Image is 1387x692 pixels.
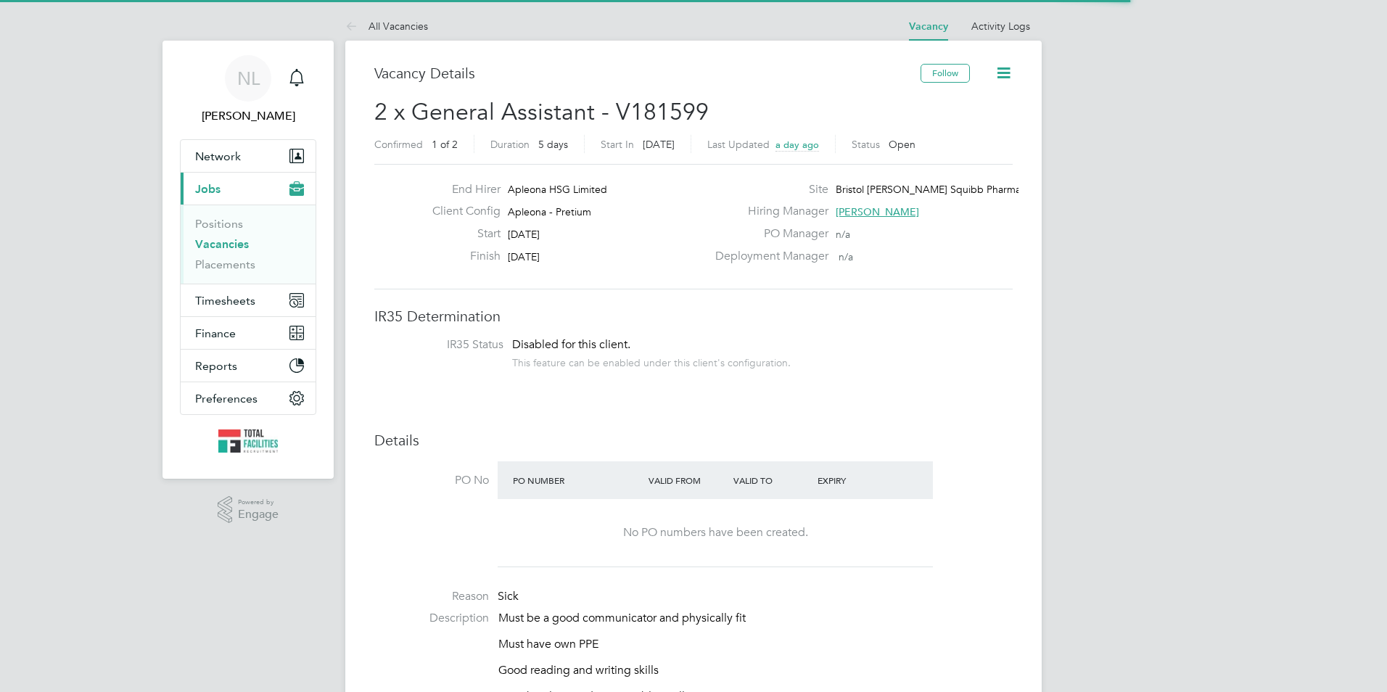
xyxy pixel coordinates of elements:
[181,173,316,205] button: Jobs
[181,382,316,414] button: Preferences
[909,20,948,33] a: Vacancy
[643,138,675,151] span: [DATE]
[601,138,634,151] label: Start In
[374,138,423,151] label: Confirmed
[971,20,1030,33] a: Activity Logs
[836,183,1070,196] span: Bristol [PERSON_NAME] Squibb Pharmaceuticals…
[836,205,919,218] span: [PERSON_NAME]
[498,637,1013,652] p: Must have own PPE
[508,228,540,241] span: [DATE]
[512,353,791,369] div: This feature can be enabled under this client's configuration.
[195,237,249,251] a: Vacancies
[374,64,921,83] h3: Vacancy Details
[374,431,1013,450] h3: Details
[707,138,770,151] label: Last Updated
[195,359,237,373] span: Reports
[195,217,243,231] a: Positions
[181,317,316,349] button: Finance
[512,525,918,540] div: No PO numbers have been created.
[498,611,1013,626] p: Must be a good communicator and physically fit
[181,284,316,316] button: Timesheets
[645,467,730,493] div: Valid From
[814,467,899,493] div: Expiry
[195,326,236,340] span: Finance
[389,337,503,353] label: IR35 Status
[181,350,316,382] button: Reports
[421,204,501,219] label: Client Config
[238,496,279,508] span: Powered by
[775,139,819,151] span: a day ago
[921,64,970,83] button: Follow
[162,41,334,479] nav: Main navigation
[836,228,850,241] span: n/a
[195,294,255,308] span: Timesheets
[508,250,540,263] span: [DATE]
[707,249,828,264] label: Deployment Manager
[421,182,501,197] label: End Hirer
[508,205,591,218] span: Apleona - Pretium
[238,508,279,521] span: Engage
[538,138,568,151] span: 5 days
[374,98,709,126] span: 2 x General Assistant - V181599
[195,392,258,405] span: Preferences
[180,107,316,125] span: Nicola Lawrence
[374,589,489,604] label: Reason
[237,69,260,88] span: NL
[421,249,501,264] label: Finish
[374,611,489,626] label: Description
[707,226,828,242] label: PO Manager
[498,589,519,604] span: Sick
[218,496,279,524] a: Powered byEngage
[509,467,645,493] div: PO Number
[195,149,241,163] span: Network
[345,20,428,33] a: All Vacancies
[839,250,853,263] span: n/a
[180,429,316,453] a: Go to home page
[374,473,489,488] label: PO No
[181,140,316,172] button: Network
[730,467,815,493] div: Valid To
[707,204,828,219] label: Hiring Manager
[180,55,316,125] a: NL[PERSON_NAME]
[421,226,501,242] label: Start
[889,138,915,151] span: Open
[508,183,607,196] span: Apleona HSG Limited
[218,429,278,453] img: tfrecruitment-logo-retina.png
[498,663,1013,678] p: Good reading and writing skills
[195,258,255,271] a: Placements
[432,138,458,151] span: 1 of 2
[852,138,880,151] label: Status
[490,138,530,151] label: Duration
[374,307,1013,326] h3: IR35 Determination
[707,182,828,197] label: Site
[181,205,316,284] div: Jobs
[512,337,630,352] span: Disabled for this client.
[195,182,221,196] span: Jobs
